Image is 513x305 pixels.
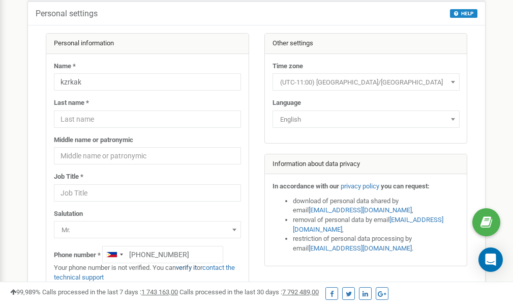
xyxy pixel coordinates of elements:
[450,9,477,18] button: HELP
[273,110,460,128] span: English
[54,110,241,128] input: Last name
[381,182,430,190] strong: you can request:
[478,247,503,272] div: Open Intercom Messenger
[54,184,241,202] input: Job Title
[54,172,83,182] label: Job Title *
[103,246,126,263] div: Telephone country code
[276,75,456,90] span: (UTC-11:00) Pacific/Midway
[54,147,241,164] input: Middle name or patronymic
[54,62,76,71] label: Name *
[54,73,241,91] input: Name
[282,288,319,296] u: 7 792 489,00
[54,251,101,260] label: Phone number *
[46,34,249,54] div: Personal information
[293,215,460,234] li: removal of personal data by email ,
[54,221,241,238] span: Mr.
[36,9,98,18] h5: Personal settings
[309,206,412,214] a: [EMAIL_ADDRESS][DOMAIN_NAME]
[309,244,412,252] a: [EMAIL_ADDRESS][DOMAIN_NAME]
[54,209,83,219] label: Salutation
[10,288,41,296] span: 99,989%
[273,182,339,190] strong: In accordance with our
[42,288,178,296] span: Calls processed in the last 7 days :
[265,34,467,54] div: Other settings
[176,264,197,271] a: verify it
[293,234,460,253] li: restriction of personal data processing by email .
[54,98,89,108] label: Last name *
[54,135,133,145] label: Middle name or patronymic
[54,263,241,282] p: Your phone number is not verified. You can or
[341,182,379,190] a: privacy policy
[57,223,237,237] span: Mr.
[265,154,467,175] div: Information about data privacy
[276,113,456,127] span: English
[54,264,235,281] a: contact the technical support
[273,73,460,91] span: (UTC-11:00) Pacific/Midway
[293,197,460,215] li: download of personal data shared by email ,
[273,62,303,71] label: Time zone
[179,288,319,296] span: Calls processed in the last 30 days :
[102,246,223,263] input: +1-800-555-55-55
[273,98,301,108] label: Language
[293,216,443,233] a: [EMAIL_ADDRESS][DOMAIN_NAME]
[141,288,178,296] u: 1 743 163,00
